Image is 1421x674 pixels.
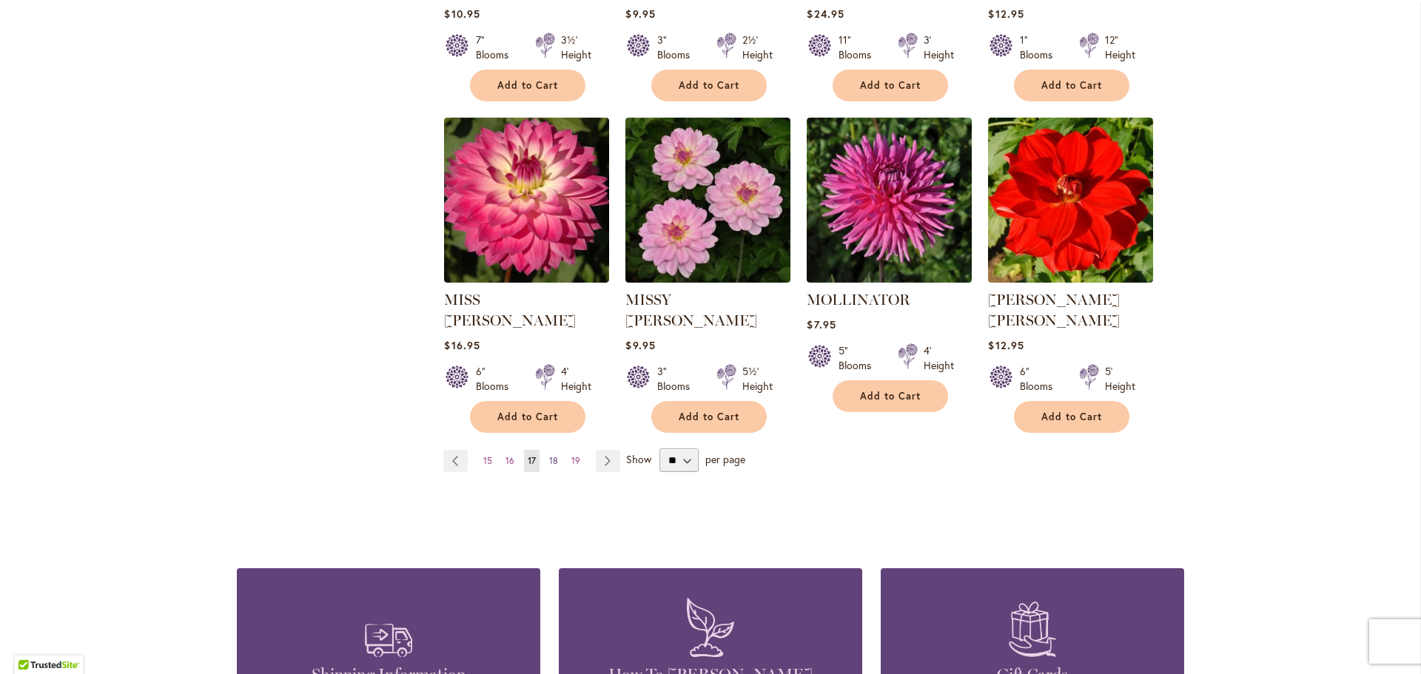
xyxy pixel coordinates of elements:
span: $9.95 [625,7,655,21]
span: Show [626,452,651,466]
div: 3½' Height [561,33,591,62]
span: 19 [571,455,580,466]
div: 4' Height [561,364,591,394]
button: Add to Cart [470,401,585,433]
span: Add to Cart [679,411,739,423]
div: 1" Blooms [1020,33,1061,62]
a: MOLLINATOR [807,272,972,286]
span: 16 [505,455,514,466]
span: Add to Cart [1041,411,1102,423]
a: MOLLY ANN [988,272,1153,286]
a: MOLLINATOR [807,291,910,309]
div: 6" Blooms [1020,364,1061,394]
a: MISS [PERSON_NAME] [444,291,576,329]
span: Add to Cart [860,79,921,92]
span: $7.95 [807,317,836,331]
div: 3" Blooms [657,364,699,394]
a: 15 [480,450,496,472]
button: Add to Cart [1014,70,1129,101]
div: 5' Height [1105,364,1135,394]
span: Add to Cart [1041,79,1102,92]
span: $10.95 [444,7,480,21]
span: $12.95 [988,338,1024,352]
div: 5½' Height [742,364,773,394]
a: MISSY SUE [625,272,790,286]
div: 7" Blooms [476,33,517,62]
span: 18 [549,455,558,466]
div: 5" Blooms [839,343,880,373]
div: 11" Blooms [839,33,880,62]
button: Add to Cart [1014,401,1129,433]
div: 2½' Height [742,33,773,62]
button: Add to Cart [651,401,767,433]
span: Add to Cart [497,79,558,92]
button: Add to Cart [833,70,948,101]
iframe: Launch Accessibility Center [11,621,53,663]
a: MISS DELILAH [444,272,609,286]
img: MISSY SUE [625,118,790,283]
img: MISS DELILAH [444,118,609,283]
a: 16 [502,450,518,472]
img: MOLLY ANN [988,118,1153,283]
span: $24.95 [807,7,844,21]
span: Add to Cart [679,79,739,92]
button: Add to Cart [470,70,585,101]
span: $12.95 [988,7,1024,21]
button: Add to Cart [833,380,948,412]
a: MISSY [PERSON_NAME] [625,291,757,329]
a: [PERSON_NAME] [PERSON_NAME] [988,291,1120,329]
span: $9.95 [625,338,655,352]
span: per page [705,452,745,466]
div: 3' Height [924,33,954,62]
div: 12" Height [1105,33,1135,62]
span: Add to Cart [497,411,558,423]
span: 17 [528,455,536,466]
span: 15 [483,455,492,466]
div: 4' Height [924,343,954,373]
span: $16.95 [444,338,480,352]
div: 3" Blooms [657,33,699,62]
a: 19 [568,450,584,472]
a: 18 [545,450,562,472]
button: Add to Cart [651,70,767,101]
img: MOLLINATOR [807,118,972,283]
span: Add to Cart [860,390,921,402]
div: 6" Blooms [476,364,517,394]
